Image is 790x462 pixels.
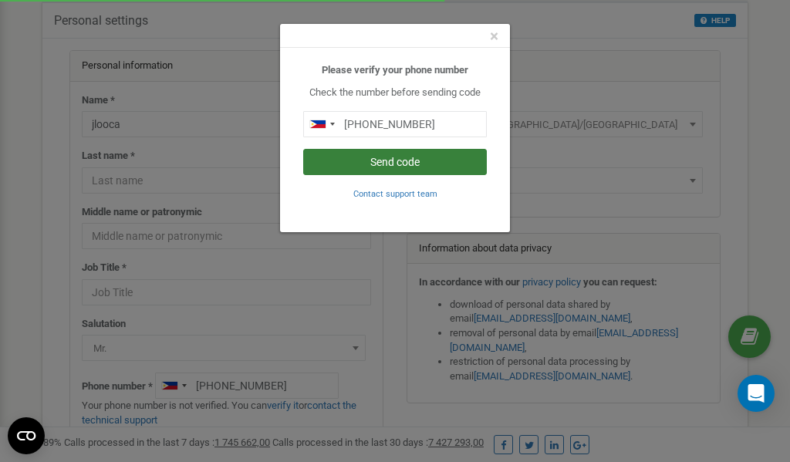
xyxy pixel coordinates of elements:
[303,149,487,175] button: Send code
[738,375,775,412] div: Open Intercom Messenger
[490,29,498,45] button: Close
[322,64,468,76] b: Please verify your phone number
[353,187,437,199] a: Contact support team
[490,27,498,46] span: ×
[353,189,437,199] small: Contact support team
[303,86,487,100] p: Check the number before sending code
[8,417,45,454] button: Open CMP widget
[304,112,339,137] div: Telephone country code
[303,111,487,137] input: 0905 123 4567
